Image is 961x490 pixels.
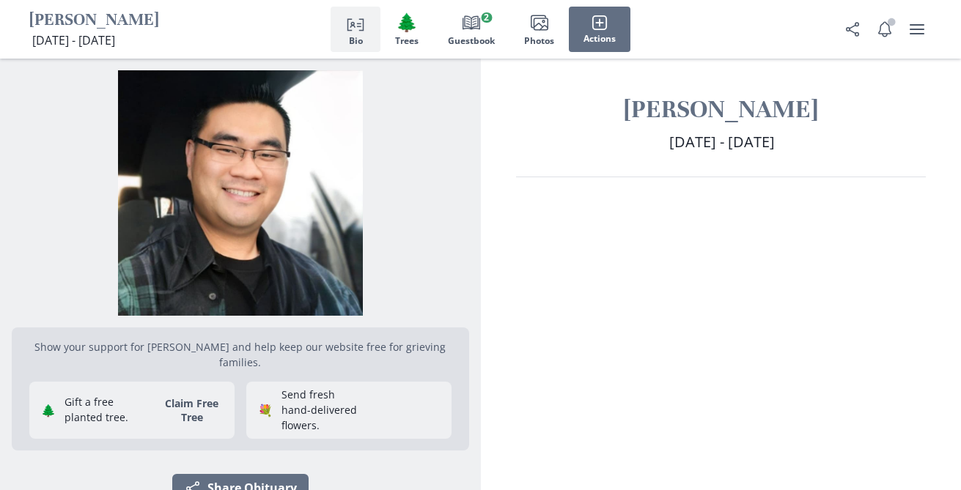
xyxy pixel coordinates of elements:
span: Bio [349,36,363,46]
button: Guestbook [433,7,509,52]
span: Actions [583,34,616,44]
button: Share Obituary [838,15,867,44]
button: user menu [902,15,932,44]
button: Actions [569,7,630,52]
span: Trees [395,36,419,46]
div: Show portrait image options [12,59,469,316]
button: Trees [380,7,433,52]
p: Show your support for [PERSON_NAME] and help keep our website free for grieving families. [29,339,452,370]
h1: [PERSON_NAME] [29,10,159,32]
span: 2 [481,12,492,23]
span: Tree [396,12,418,33]
span: Guestbook [448,36,495,46]
span: [DATE] - [DATE] [669,132,775,152]
button: Bio [331,7,380,52]
button: Claim Free Tree [155,396,229,424]
button: Notifications [870,15,899,44]
span: Photos [524,36,554,46]
img: Photo of Caleb [12,70,469,316]
h1: [PERSON_NAME] [516,94,927,125]
span: [DATE] - [DATE] [32,32,115,48]
button: Photos [509,7,569,52]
